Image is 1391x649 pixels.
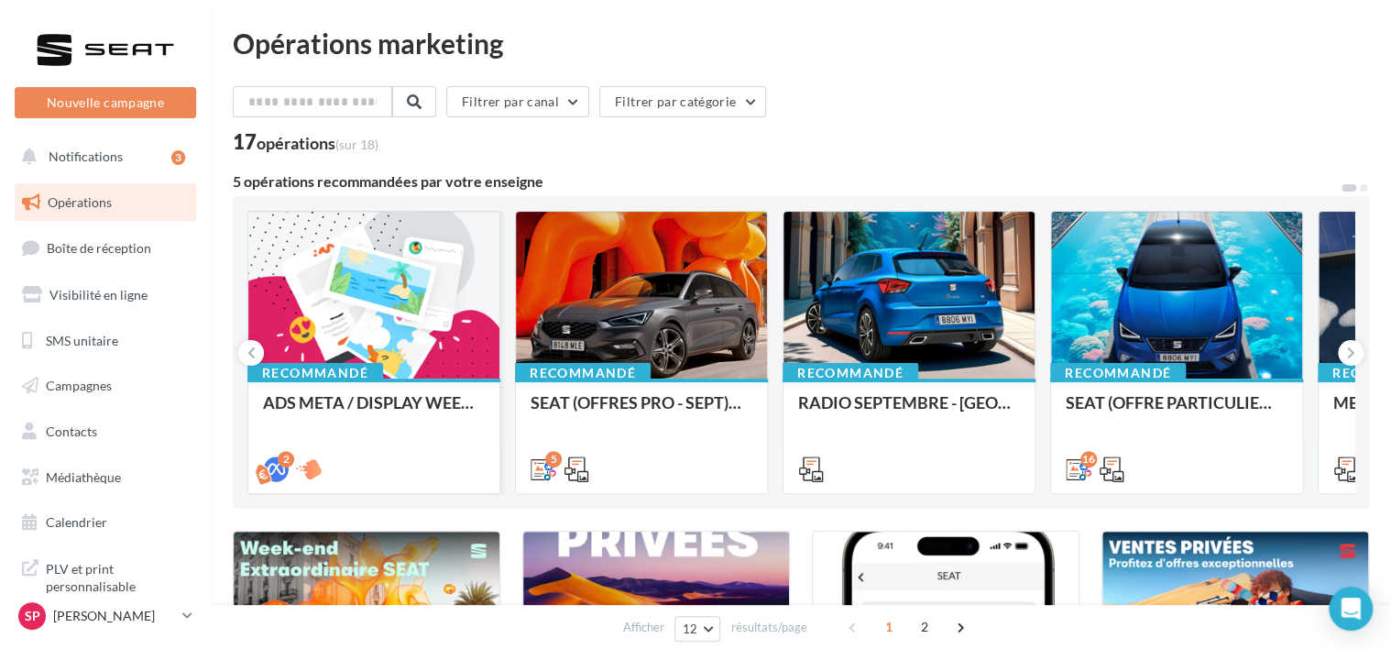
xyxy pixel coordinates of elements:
[335,137,378,152] span: (sur 18)
[783,363,918,383] div: Recommandé
[233,174,1340,189] div: 5 opérations recommandées par votre enseigne
[874,612,904,642] span: 1
[11,367,200,405] a: Campagnes
[683,621,698,636] span: 12
[53,607,175,625] p: [PERSON_NAME]
[46,332,118,347] span: SMS unitaire
[910,612,939,642] span: 2
[515,363,651,383] div: Recommandé
[11,458,200,497] a: Médiathèque
[1080,451,1097,467] div: 16
[11,549,200,603] a: PLV et print personnalisable
[233,132,378,152] div: 17
[1329,587,1373,631] div: Open Intercom Messenger
[11,412,200,451] a: Contacts
[11,183,200,222] a: Opérations
[257,135,378,151] div: opérations
[46,423,97,439] span: Contacts
[623,619,664,636] span: Afficher
[599,86,766,117] button: Filtrer par catégorie
[49,148,123,164] span: Notifications
[278,451,294,467] div: 2
[1066,393,1287,430] div: SEAT (OFFRE PARTICULIER - SEPT) - SOCIAL MEDIA
[11,137,192,176] button: Notifications 3
[233,29,1369,57] div: Opérations marketing
[46,378,112,393] span: Campagnes
[46,469,121,485] span: Médiathèque
[46,514,107,530] span: Calendrier
[15,87,196,118] button: Nouvelle campagne
[263,393,485,430] div: ADS META / DISPLAY WEEK-END Extraordinaire (JPO) Septembre 2025
[11,276,200,314] a: Visibilité en ligne
[49,287,148,302] span: Visibilité en ligne
[11,228,200,268] a: Boîte de réception
[11,503,200,542] a: Calendrier
[446,86,589,117] button: Filtrer par canal
[25,607,40,625] span: Sp
[545,451,562,467] div: 5
[15,599,196,633] a: Sp [PERSON_NAME]
[674,616,721,642] button: 12
[11,322,200,360] a: SMS unitaire
[531,393,752,430] div: SEAT (OFFRES PRO - SEPT) - SOCIAL MEDIA
[47,240,151,256] span: Boîte de réception
[730,619,806,636] span: résultats/page
[1050,363,1186,383] div: Recommandé
[48,194,112,210] span: Opérations
[171,150,185,165] div: 3
[46,556,189,596] span: PLV et print personnalisable
[798,393,1020,430] div: RADIO SEPTEMBRE - [GEOGRAPHIC_DATA] 6€/Jour + Week-end extraordinaire
[247,363,383,383] div: Recommandé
